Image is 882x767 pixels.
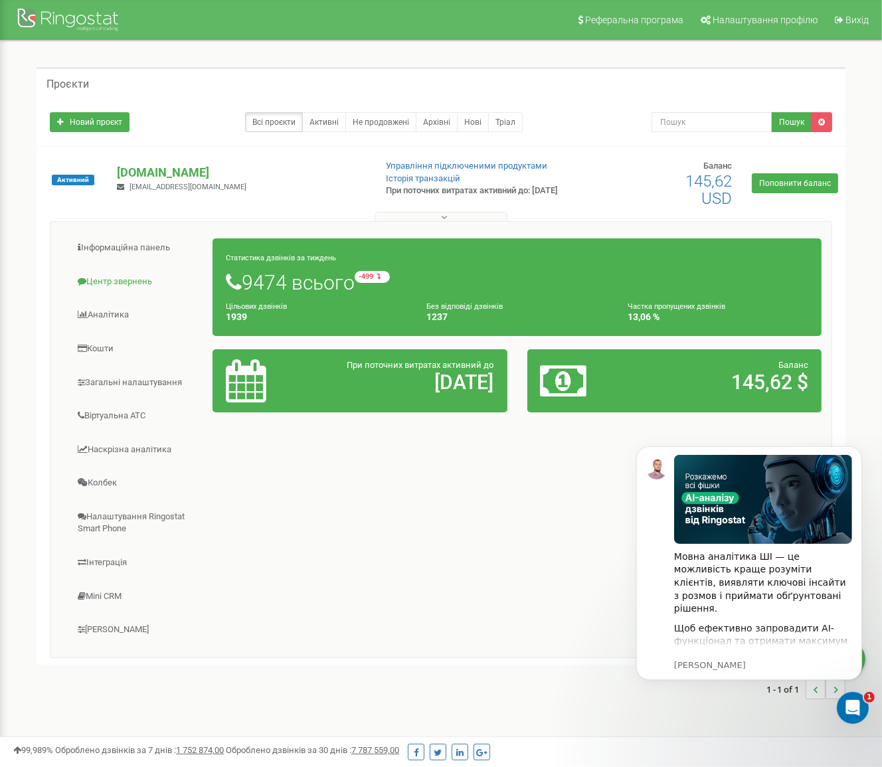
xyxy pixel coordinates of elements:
[386,173,460,183] a: Історія транзакцій
[845,15,869,25] span: Вихід
[628,312,808,322] h4: 13,06 %
[245,112,303,132] a: Всі проєкти
[50,112,130,132] a: Новий проєкт
[355,271,390,283] small: -499
[13,745,53,755] span: 99,989%
[226,271,808,294] h1: 9474 всього
[117,164,365,181] p: [DOMAIN_NAME]
[130,183,246,191] span: [EMAIL_ADDRESS][DOMAIN_NAME]
[457,112,489,132] a: Нові
[226,302,287,311] small: Цільових дзвінків
[60,501,213,545] a: Налаштування Ringostat Smart Phone
[55,745,224,755] span: Оброблено дзвінків за 7 днів :
[60,266,213,298] a: Центр звернень
[636,371,808,393] h2: 145,62 $
[685,172,732,208] span: 145,62 USD
[60,400,213,432] a: Віртуальна АТС
[226,254,336,262] small: Статистика дзвінків за тиждень
[703,161,732,171] span: Баланс
[347,360,494,370] span: При поточних витратах активний до
[60,232,213,264] a: Інформаційна панель
[60,434,213,466] a: Наскрізна аналітика
[416,112,458,132] a: Архівні
[426,312,607,322] h4: 1237
[713,15,818,25] span: Налаштування профілю
[322,371,494,393] h2: [DATE]
[772,112,812,132] button: Пошук
[60,614,213,646] a: [PERSON_NAME]
[60,367,213,399] a: Загальні налаштування
[52,175,94,185] span: Активний
[302,112,346,132] a: Активні
[60,333,213,365] a: Кошти
[176,745,224,755] u: 1 752 874,00
[351,745,399,755] u: 7 787 559,00
[652,112,772,132] input: Пошук
[226,745,399,755] span: Оброблено дзвінків за 30 днів :
[60,467,213,499] a: Колбек
[778,360,808,370] span: Баланс
[616,426,882,731] iframe: Intercom notifications повідомлення
[60,299,213,331] a: Аналiтика
[386,161,547,171] a: Управління підключеними продуктами
[226,312,406,322] h4: 1939
[628,302,725,311] small: Частка пропущених дзвінків
[426,302,503,311] small: Без відповіді дзвінків
[60,580,213,613] a: Mini CRM
[46,78,89,90] h5: Проєкти
[585,15,683,25] span: Реферальна програма
[386,185,567,197] p: При поточних витратах активний до: [DATE]
[837,692,869,724] iframe: Intercom live chat
[60,547,213,579] a: Інтеграція
[752,173,838,193] a: Поповнити баланс
[864,692,875,703] span: 1
[345,112,416,132] a: Не продовжені
[488,112,523,132] a: Тріал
